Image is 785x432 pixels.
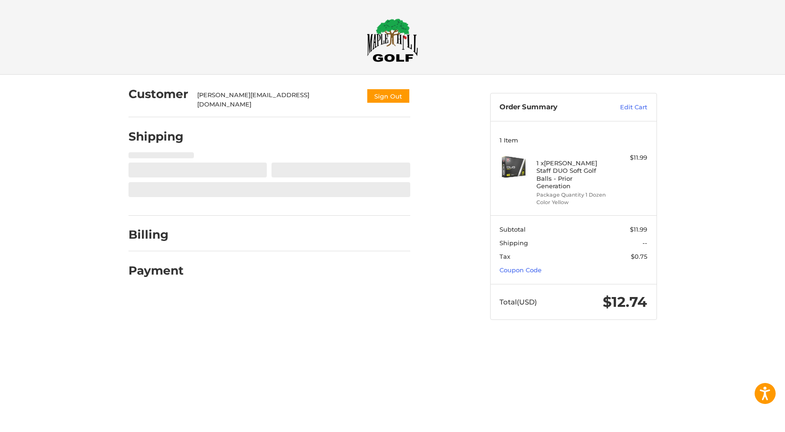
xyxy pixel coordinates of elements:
[366,88,410,104] button: Sign Out
[500,253,510,260] span: Tax
[128,129,184,144] h2: Shipping
[603,293,647,311] span: $12.74
[197,91,357,109] div: [PERSON_NAME][EMAIL_ADDRESS][DOMAIN_NAME]
[500,297,537,306] span: Total (USD)
[610,153,647,163] div: $11.99
[128,87,188,101] h2: Customer
[128,263,184,278] h2: Payment
[630,226,647,233] span: $11.99
[631,253,647,260] span: $0.75
[367,18,418,62] img: Maple Hill Golf
[536,198,608,206] li: Color Yellow
[500,103,600,112] h3: Order Summary
[536,191,608,199] li: Package Quantity 1 Dozen
[500,136,647,144] h3: 1 Item
[600,103,647,112] a: Edit Cart
[500,266,542,274] a: Coupon Code
[642,239,647,247] span: --
[128,227,183,242] h2: Billing
[500,239,528,247] span: Shipping
[500,226,526,233] span: Subtotal
[536,159,608,190] h4: 1 x [PERSON_NAME] Staff DUO Soft Golf Balls - Prior Generation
